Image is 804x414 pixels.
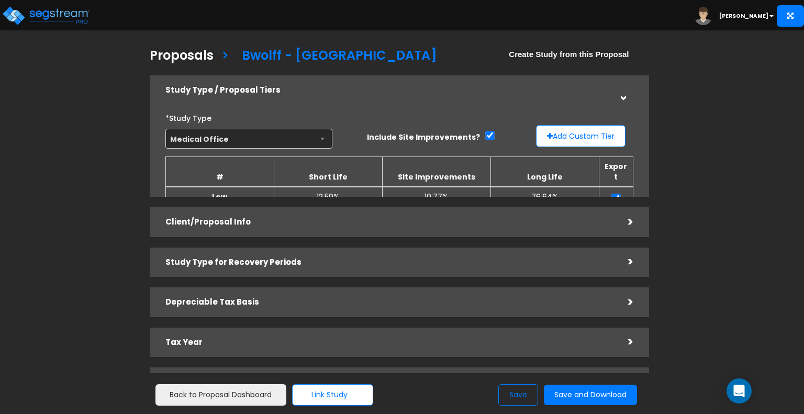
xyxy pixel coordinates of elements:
[536,125,626,147] button: Add Custom Tier
[234,38,437,70] a: Bwolff - [GEOGRAPHIC_DATA]
[165,258,612,267] h5: Study Type for Recovery Periods
[612,294,633,310] div: >
[615,80,631,101] div: >
[727,378,752,404] div: Open Intercom Messenger
[274,156,382,187] th: Short Life
[242,49,437,65] h3: Bwolff - [GEOGRAPHIC_DATA]
[489,42,649,66] a: Create Study from this Proposal
[612,254,633,270] div: >
[165,109,211,124] label: *Study Type
[165,338,612,347] h5: Tax Year
[165,86,612,95] h5: Study Type / Proposal Tiers
[155,384,286,406] a: Back to Proposal Dashboard
[150,49,214,65] h3: Proposals
[165,298,612,307] h5: Depreciable Tax Basis
[2,5,91,26] img: logo_pro_r.png
[221,49,229,65] h3: >
[166,129,332,149] span: Medical Office
[498,384,538,406] button: Save
[694,7,712,25] img: avatar.png
[490,187,599,210] td: 76.64%
[274,187,382,210] td: 12.59%
[382,187,490,210] td: 10.77%
[165,129,332,149] span: Medical Office
[166,156,274,187] th: #
[165,218,612,227] h5: Client/Proposal Info
[292,384,373,406] button: Link Study
[382,156,490,187] th: Site Improvements
[544,385,637,405] button: Save and Download
[612,214,633,230] div: >
[142,38,214,70] a: Proposals
[367,132,480,142] label: Include Site Improvements?
[612,334,633,350] div: >
[599,156,633,187] th: Export
[490,156,599,187] th: Long Life
[719,12,768,20] b: [PERSON_NAME]
[212,192,227,202] b: Low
